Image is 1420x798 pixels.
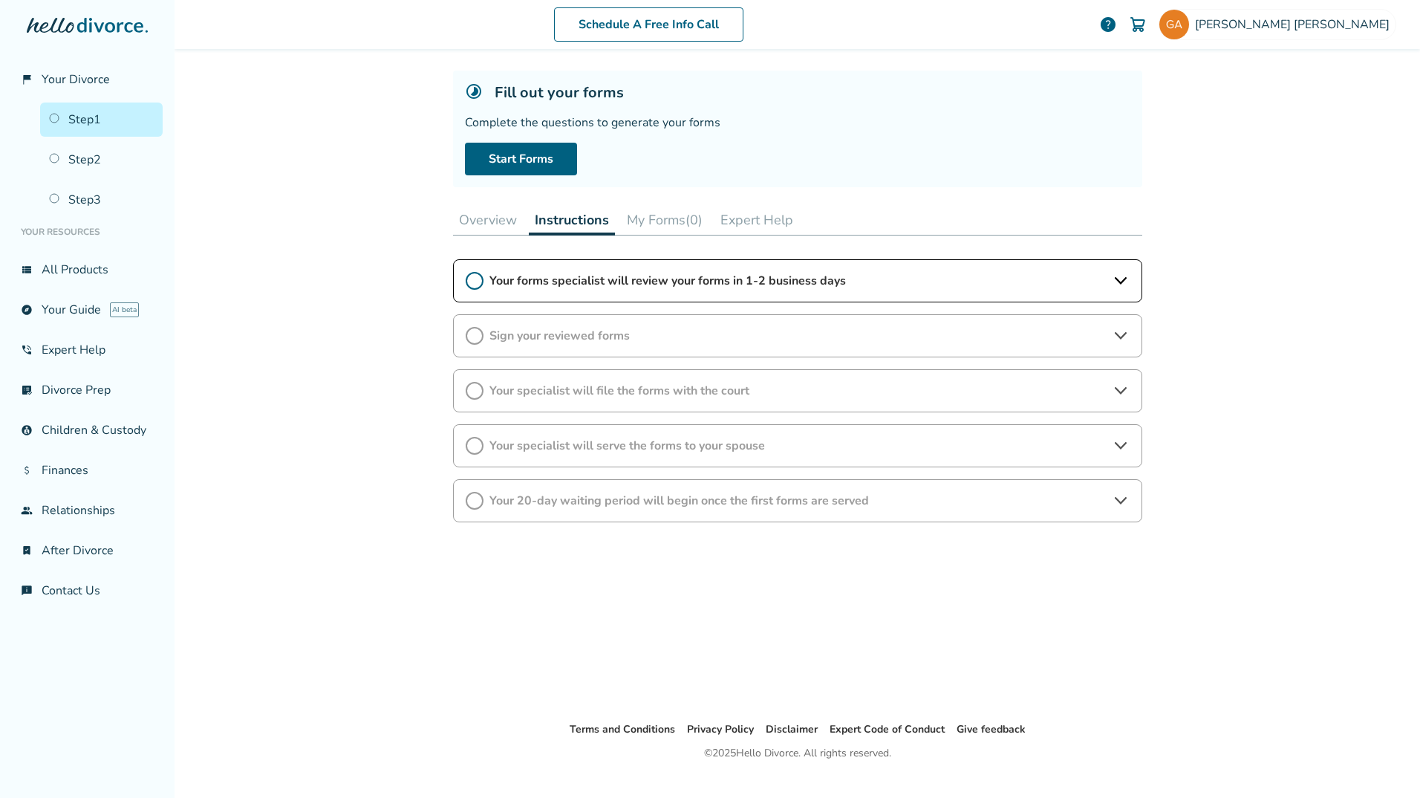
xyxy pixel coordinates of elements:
div: Complete the questions to generate your forms [465,114,1130,131]
span: list_alt_check [21,384,33,396]
h5: Fill out your forms [495,82,624,103]
span: view_list [21,264,33,276]
li: Give feedback [957,721,1026,739]
a: help [1099,16,1117,33]
a: groupRelationships [12,493,163,528]
a: flag_2Your Divorce [12,62,163,97]
button: Expert Help [714,205,799,235]
a: Terms and Conditions [570,722,675,736]
a: account_childChildren & Custody [12,413,163,447]
a: phone_in_talkExpert Help [12,333,163,367]
span: Your specialist will file the forms with the court [489,383,1106,399]
a: view_listAll Products [12,253,163,287]
li: Your Resources [12,217,163,247]
li: Disclaimer [766,721,818,739]
span: Your forms specialist will review your forms in 1-2 business days [489,273,1106,289]
a: attach_moneyFinances [12,453,163,487]
a: exploreYour GuideAI beta [12,293,163,327]
span: Your specialist will serve the forms to your spouse [489,438,1106,454]
span: AI beta [110,302,139,317]
a: Expert Code of Conduct [830,722,945,736]
a: Start Forms [465,143,577,175]
img: Cart [1129,16,1147,33]
span: attach_money [21,464,33,476]
img: george@piedmontoutsourcing.com [1159,10,1189,39]
span: Your Divorce [42,71,110,88]
a: list_alt_checkDivorce Prep [12,373,163,407]
span: bookmark_check [21,545,33,557]
a: Schedule A Free Info Call [554,7,743,42]
div: © 2025 Hello Divorce. All rights reserved. [704,745,891,762]
a: Step3 [40,183,163,217]
button: My Forms(0) [621,205,709,235]
span: phone_in_talk [21,344,33,356]
a: Step1 [40,103,163,137]
a: Step2 [40,143,163,177]
span: chat_info [21,585,33,597]
span: Your 20-day waiting period will begin once the first forms are served [489,493,1106,509]
span: group [21,505,33,516]
a: bookmark_checkAfter Divorce [12,533,163,568]
span: explore [21,304,33,316]
iframe: Chat Widget [1346,727,1420,798]
button: Overview [453,205,523,235]
a: Privacy Policy [687,722,754,736]
button: Instructions [529,205,615,236]
span: account_child [21,424,33,436]
a: chat_infoContact Us [12,574,163,608]
span: [PERSON_NAME] [PERSON_NAME] [1195,16,1395,33]
span: Sign your reviewed forms [489,328,1106,344]
span: flag_2 [21,74,33,85]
